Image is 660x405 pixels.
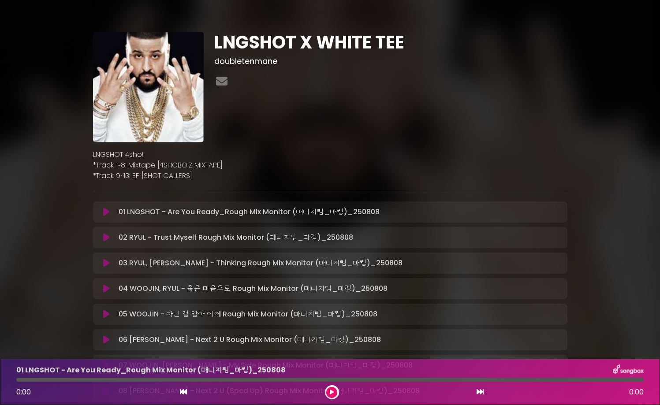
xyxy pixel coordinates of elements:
p: *Track 1~8: Mixtape [4SHOBOIZ MIXTAPE] [93,160,567,171]
p: 06 [PERSON_NAME] - Next 2 U Rough Mix Monitor (매니지팀_마킹)_250808 [119,334,381,345]
p: 04 WOOJIN, RYUL - 좋은 마음으로 Rough Mix Monitor (매니지팀_마킹)_250808 [119,283,388,294]
p: 02 RYUL - Trust Myself Rough Mix Monitor (매니지팀_마킹)_250808 [119,232,353,243]
span: 0:00 [629,387,644,398]
h3: doubletenmane [214,56,567,66]
p: *Track 9~13: EP [SHOT CALLERS] [93,171,567,181]
img: songbox-logo-white.png [613,364,644,376]
p: 03 RYUL, [PERSON_NAME] - Thinking Rough Mix Monitor (매니지팀_마킹)_250808 [119,258,403,268]
p: LNGSHOT 4sho! [93,149,567,160]
h1: LNGSHOT X WHITE TEE [214,32,567,53]
span: 0:00 [16,387,31,397]
p: 01 LNGSHOT - Are You Ready_Rough Mix Monitor (매니지팀_마킹)_250808 [119,207,380,217]
p: 05 WOOJIN - 아닌 걸 알아 이제 Rough Mix Monitor (매니지팀_마킹)_250808 [119,309,377,320]
img: NkONmQqGQfeht5SWBIpg [93,32,204,142]
p: 01 LNGSHOT - Are You Ready_Rough Mix Monitor (매니지팀_마킹)_250808 [16,365,286,375]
